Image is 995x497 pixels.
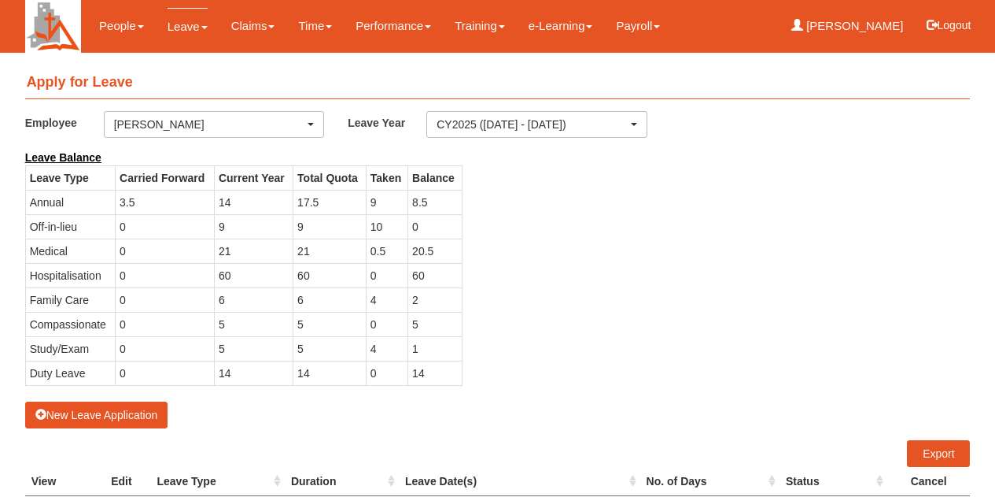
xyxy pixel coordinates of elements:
label: Leave Year [348,111,426,134]
td: 0 [116,214,215,239]
button: Logout [916,6,982,44]
a: Leave [168,8,208,45]
td: Hospitalisation [25,263,115,287]
td: 14 [408,361,462,385]
td: 60 [293,263,367,287]
a: Training [455,8,505,44]
td: 0 [116,263,215,287]
td: 0 [366,263,407,287]
td: 2 [408,287,462,312]
td: 60 [408,263,462,287]
th: No. of Days : activate to sort column ascending [640,467,779,496]
td: 9 [293,214,367,239]
td: 0 [366,361,407,385]
button: [PERSON_NAME] [104,111,325,138]
td: 6 [214,287,293,312]
th: Carried Forward [116,165,215,190]
label: Employee [25,111,104,134]
td: 21 [214,239,293,263]
button: New Leave Application [25,402,168,428]
div: [PERSON_NAME] [114,117,305,132]
td: 5 [408,312,462,336]
h4: Apply for Leave [25,67,971,99]
th: Total Quota [293,165,367,190]
th: Taken [366,165,407,190]
th: Edit [92,467,150,496]
td: Duty Leave [25,361,115,385]
td: 0 [116,287,215,312]
td: Off-in-lieu [25,214,115,239]
td: 0.5 [366,239,407,263]
td: 14 [293,361,367,385]
th: Leave Type : activate to sort column ascending [150,467,284,496]
th: Leave Type [25,165,115,190]
td: 60 [214,263,293,287]
a: Export [907,440,970,467]
td: 3.5 [116,190,215,214]
th: Leave Date(s) : activate to sort column ascending [399,467,640,496]
td: 0 [116,239,215,263]
b: Leave Balance [25,151,101,164]
td: 0 [116,361,215,385]
a: Payroll [616,8,660,44]
td: 6 [293,287,367,312]
td: 20.5 [408,239,462,263]
td: 1 [408,336,462,361]
td: 9 [366,190,407,214]
a: e-Learning [529,8,593,44]
td: 5 [214,336,293,361]
td: Study/Exam [25,336,115,361]
th: Balance [408,165,462,190]
a: Claims [231,8,275,44]
th: View [25,467,93,496]
td: 4 [366,336,407,361]
td: 5 [214,312,293,336]
td: 14 [214,361,293,385]
td: Annual [25,190,115,214]
td: Compassionate [25,312,115,336]
td: 9 [214,214,293,239]
a: People [99,8,144,44]
td: 10 [366,214,407,239]
td: 0 [116,336,215,361]
td: 14 [214,190,293,214]
td: 8.5 [408,190,462,214]
a: Time [298,8,332,44]
td: 5 [293,312,367,336]
th: Current Year [214,165,293,190]
div: CY2025 ([DATE] - [DATE]) [437,117,628,132]
th: Duration : activate to sort column ascending [285,467,399,496]
td: 0 [408,214,462,239]
th: Status : activate to sort column ascending [779,467,887,496]
td: 5 [293,336,367,361]
a: Performance [356,8,431,44]
td: 0 [116,312,215,336]
button: CY2025 ([DATE] - [DATE]) [426,111,647,138]
td: 17.5 [293,190,367,214]
td: 4 [366,287,407,312]
th: Cancel [887,467,970,496]
td: Medical [25,239,115,263]
td: 21 [293,239,367,263]
a: [PERSON_NAME] [791,8,904,44]
td: 0 [366,312,407,336]
td: Family Care [25,287,115,312]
